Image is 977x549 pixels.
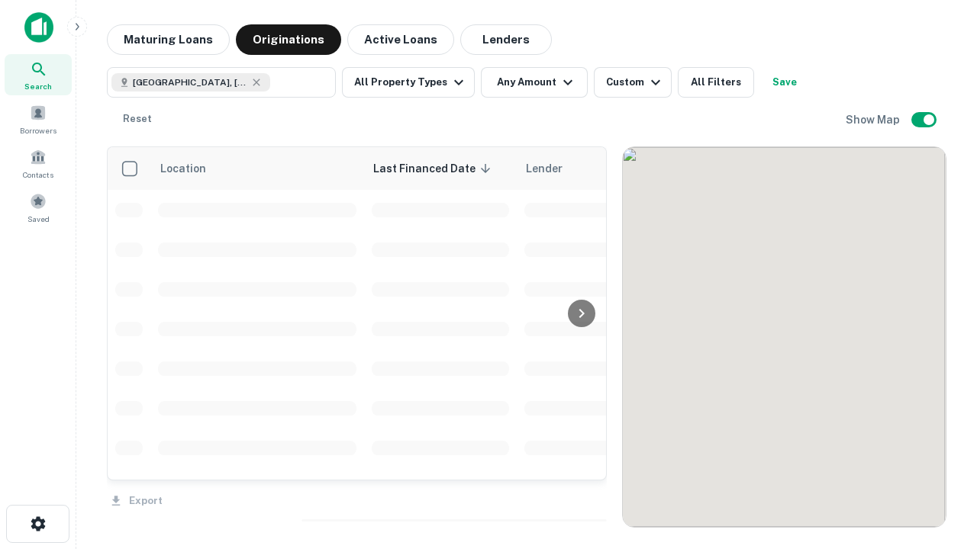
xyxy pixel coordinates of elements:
th: Lender [517,147,761,190]
span: [GEOGRAPHIC_DATA], [GEOGRAPHIC_DATA] [133,75,247,89]
button: Any Amount [481,67,588,98]
th: Location [150,147,364,190]
button: Lenders [460,24,552,55]
img: capitalize-icon.png [24,12,53,43]
div: 0 0 [623,147,946,527]
button: All Property Types [342,67,475,98]
button: All Filters [678,67,754,98]
span: Borrowers [20,124,56,136]
a: Borrowers [5,98,72,140]
a: Contacts [5,143,72,184]
span: Saved [27,213,50,225]
iframe: Chat Widget [901,427,977,500]
button: Active Loans [347,24,454,55]
span: Last Financed Date [373,159,495,178]
button: Originations [236,24,341,55]
button: Reset [113,104,162,134]
span: Lender [526,159,563,178]
button: Save your search to get updates of matches that match your search criteria. [760,67,809,98]
a: Search [5,54,72,95]
th: Last Financed Date [364,147,517,190]
span: Contacts [23,169,53,181]
a: Saved [5,187,72,228]
span: Location [160,159,226,178]
span: Search [24,80,52,92]
button: Custom [594,67,672,98]
h6: Show Map [846,111,902,128]
div: Custom [606,73,665,91]
button: Maturing Loans [107,24,230,55]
